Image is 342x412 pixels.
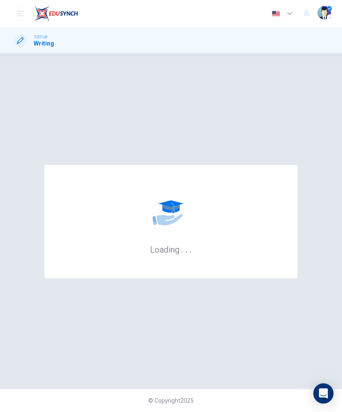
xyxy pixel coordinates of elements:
h6: . [181,242,184,256]
h1: Writing [34,40,54,47]
img: EduSynch logo [34,5,78,22]
h6: Loading [150,244,192,255]
h6: . [189,242,192,256]
img: en [271,11,281,17]
img: Profile picture [318,6,331,19]
h6: . [185,242,188,256]
span: © Copyright 2025 [148,397,194,404]
button: open mobile menu [14,7,27,20]
div: Open Intercom Messenger [313,383,334,404]
span: TOEFL® [34,34,47,40]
